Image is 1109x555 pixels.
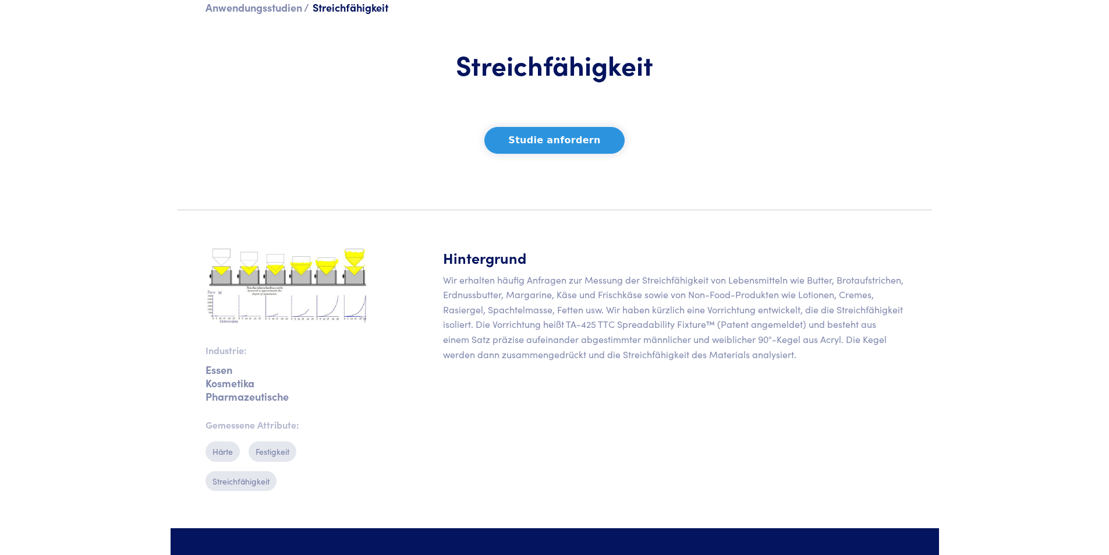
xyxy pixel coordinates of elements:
font: Studie anfordern [508,135,600,146]
font: Härte [212,446,233,457]
font: Essen [205,362,232,377]
font: Festigkeit [256,446,289,457]
font: Pharmazeutische [205,389,289,404]
font: Wir erhalten häufig Anfragen zur Messung der Streichfähigkeit von Lebensmitteln wie Butter, Brota... [443,273,904,360]
font: Streichfähigkeit [456,45,653,83]
font: Streichfähigkeit [212,475,270,487]
font: Gemessene Attribute: [205,418,299,431]
font: Industrie: [205,344,247,356]
font: Hintergrund [443,248,526,268]
button: Studie anfordern [484,127,624,154]
font: Kosmetika [205,376,254,390]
